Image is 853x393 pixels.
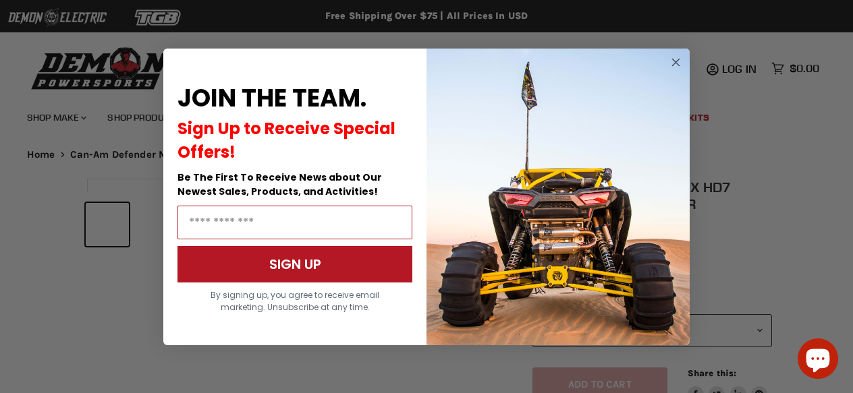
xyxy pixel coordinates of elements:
[177,206,412,239] input: Email Address
[177,171,382,198] span: Be The First To Receive News about Our Newest Sales, Products, and Activities!
[211,289,379,313] span: By signing up, you agree to receive email marketing. Unsubscribe at any time.
[667,54,684,71] button: Close dialog
[177,117,395,163] span: Sign Up to Receive Special Offers!
[177,246,412,282] button: SIGN UP
[177,81,366,115] span: JOIN THE TEAM.
[426,49,690,345] img: a9095488-b6e7-41ba-879d-588abfab540b.jpeg
[794,338,842,382] inbox-online-store-chat: Shopify online store chat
